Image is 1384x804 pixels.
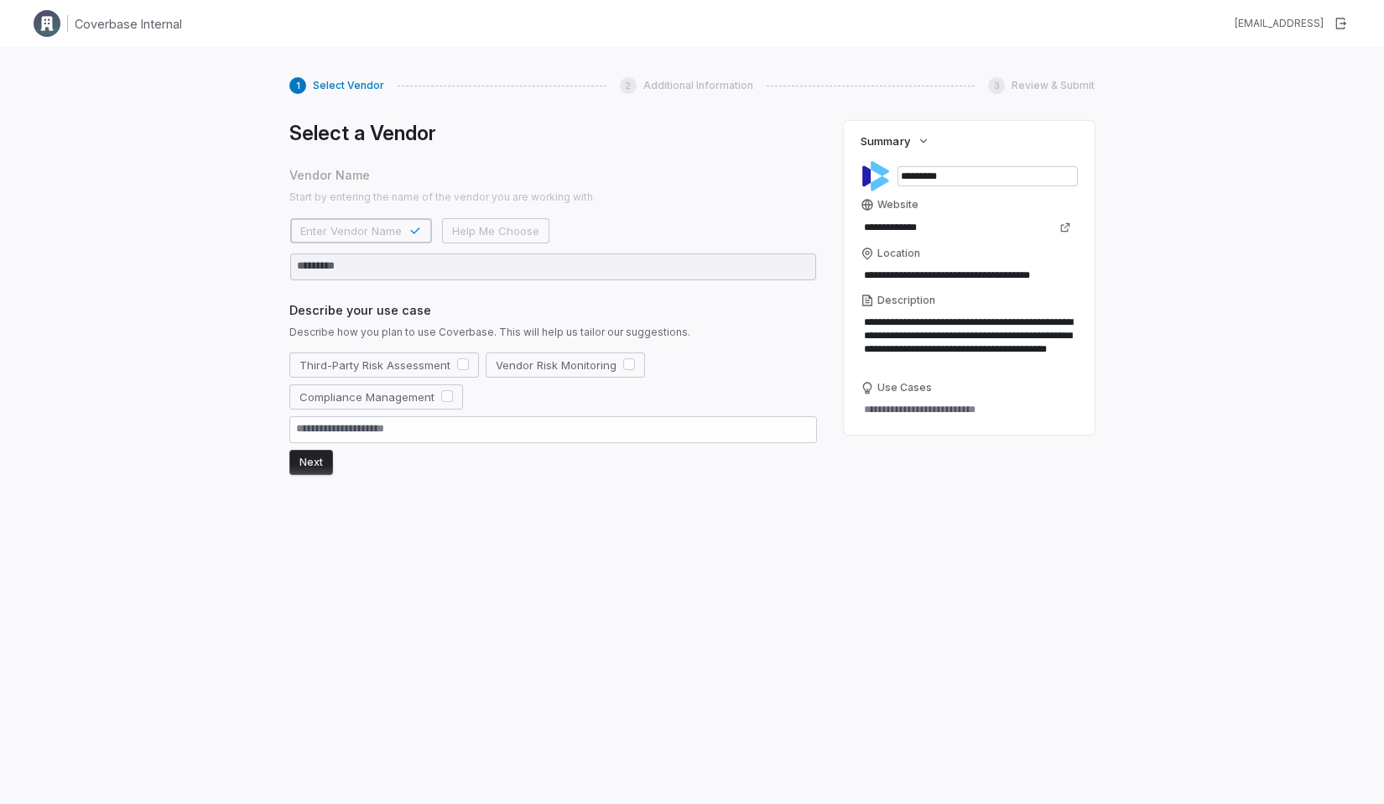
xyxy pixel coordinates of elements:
[75,15,182,33] h1: Coverbase Internal
[856,126,934,156] button: Summary
[861,216,1049,239] input: Website
[289,166,817,184] span: Vendor Name
[289,77,306,94] div: 1
[861,133,909,149] span: Summary
[289,121,817,146] h1: Select a Vendor
[861,398,1078,421] textarea: Use Cases
[486,352,645,378] button: Vendor Risk Monitoring
[988,77,1005,94] div: 3
[1012,79,1095,92] span: Review & Submit
[877,198,918,211] span: Website
[643,79,753,92] span: Additional Information
[861,311,1078,374] textarea: Description
[877,381,932,394] span: Use Cases
[289,191,817,204] span: Start by entering the name of the vendor you are working with.
[877,294,935,307] span: Description
[289,301,817,319] span: Describe your use case
[289,326,817,339] span: Describe how you plan to use Coverbase. This will help us tailor our suggestions.
[289,352,479,378] button: Third-Party Risk Assessment
[34,10,60,37] img: Clerk Logo
[877,247,920,260] span: Location
[289,384,463,410] button: Compliance Management
[620,77,637,94] div: 2
[861,264,1078,287] input: Location
[289,450,333,475] button: Next
[1235,17,1324,30] div: [EMAIL_ADDRESS]
[313,79,384,92] span: Select Vendor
